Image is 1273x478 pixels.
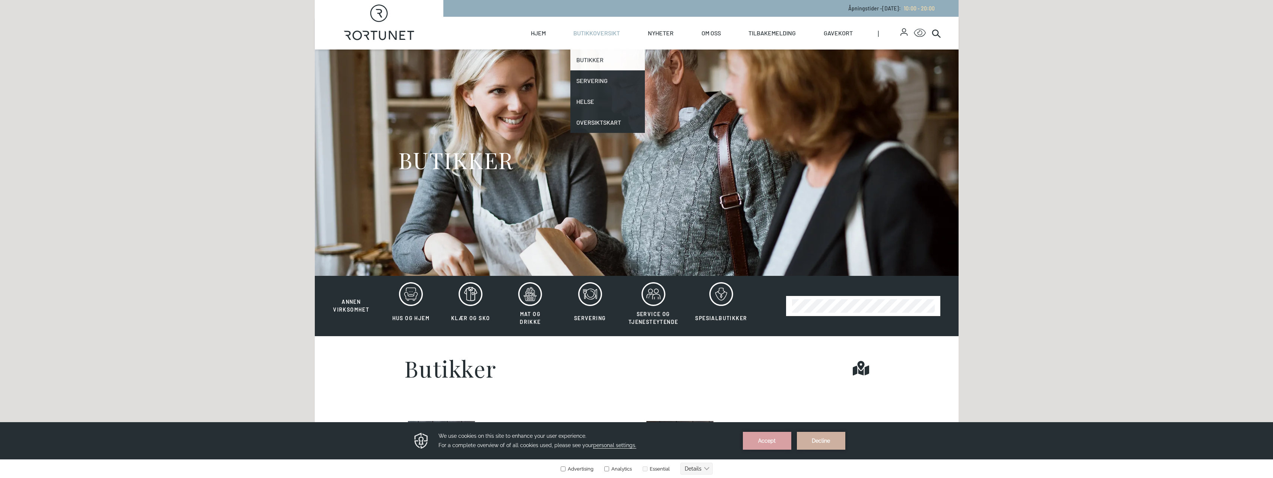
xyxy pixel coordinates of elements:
[398,146,513,174] h1: BUTIKKER
[333,299,369,313] span: Annen virksomhet
[520,311,541,325] span: Mat og drikke
[413,10,429,28] img: Privacy reminder
[501,282,559,330] button: Mat og drikke
[901,5,935,12] a: 10:00 - 20:00
[604,44,609,49] input: Analytics
[680,41,713,52] button: Details
[570,91,645,112] a: Helse
[531,17,546,50] a: Hjem
[702,17,721,50] a: Om oss
[878,17,901,50] span: |
[848,4,935,12] p: Åpningstider - [DATE] :
[392,315,430,321] span: Hus og hjem
[824,17,853,50] a: Gavekort
[695,315,747,321] span: Spesialbutikker
[322,282,380,314] button: Annen virksomhet
[648,17,674,50] a: Nyheter
[574,315,606,321] span: Servering
[441,282,500,330] button: Klær og sko
[561,282,619,330] button: Servering
[641,44,670,50] label: Essential
[621,282,686,330] button: Service og tjenesteytende
[560,44,593,50] label: Advertising
[570,50,645,70] a: Butikker
[451,315,490,321] span: Klær og sko
[904,5,935,12] span: 10:00 - 20:00
[570,70,645,91] a: Servering
[643,44,647,49] input: Essential
[628,311,678,325] span: Service og tjenesteytende
[603,44,632,50] label: Analytics
[382,282,440,330] button: Hus og hjem
[570,112,645,133] a: Oversiktskart
[914,27,926,39] button: Open Accessibility Menu
[404,357,497,379] h1: Butikker
[687,282,755,330] button: Spesialbutikker
[797,10,845,28] button: Decline
[561,44,566,49] input: Advertising
[438,9,734,28] h3: We use cookies on this site to enhance your user experience. For a complete overview of of all co...
[593,20,636,26] span: personal settings.
[685,44,702,50] text: Details
[748,17,796,50] a: Tilbakemelding
[743,10,791,28] button: Accept
[573,17,620,50] a: Butikkoversikt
